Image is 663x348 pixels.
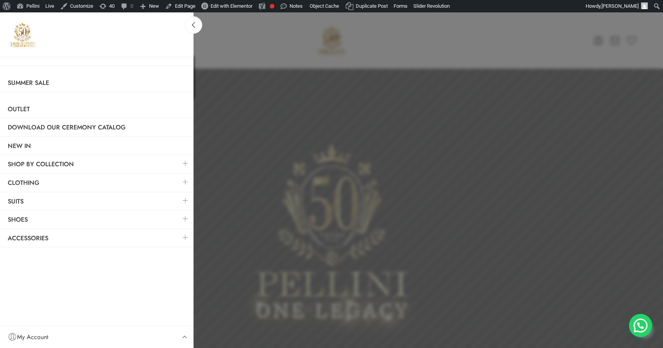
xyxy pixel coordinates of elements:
span: Edit with Elementor [211,3,252,9]
img: Pellini [8,20,37,49]
div: Focus keyphrase not set [270,4,274,9]
span: Slider Revolution [413,3,450,9]
span: [PERSON_NAME] [601,3,639,9]
a: Pellini - [8,20,37,49]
